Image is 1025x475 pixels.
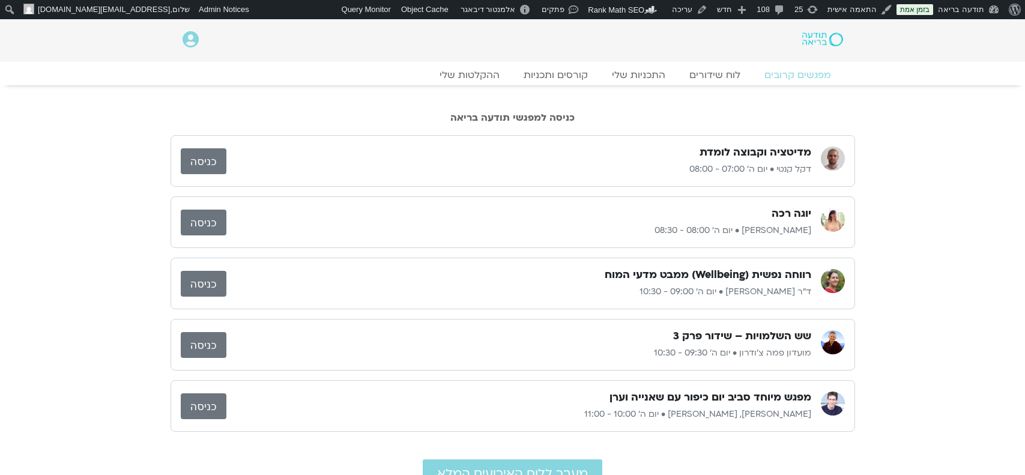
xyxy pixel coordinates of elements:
img: דקל קנטי [821,147,845,171]
p: מועדון פמה צ'ודרון • יום ה׳ 09:30 - 10:30 [226,346,811,360]
h3: רווחה נפשית (Wellbeing) ממבט מדעי המוח [605,268,811,282]
a: ההקלטות שלי [428,69,512,81]
h3: מפגש מיוחד סביב יום כיפור עם שאנייה וערן [609,390,811,405]
a: התכניות שלי [600,69,677,81]
h3: יוגה רכה [772,207,811,221]
a: כניסה [181,332,226,358]
nav: Menu [183,69,843,81]
p: ד"ר [PERSON_NAME] • יום ה׳ 09:00 - 10:30 [226,285,811,299]
a: כניסה [181,148,226,174]
span: [EMAIL_ADDRESS][DOMAIN_NAME] [38,5,170,14]
a: מפגשים קרובים [752,69,843,81]
img: ד"ר נועה אלבלדה [821,269,845,293]
p: [PERSON_NAME] • יום ה׳ 08:00 - 08:30 [226,223,811,238]
a: קורסים ותכניות [512,69,600,81]
h3: מדיטציה וקבוצה לומדת [700,145,811,160]
span: Rank Math SEO [588,5,644,14]
p: דקל קנטי • יום ה׳ 07:00 - 08:00 [226,162,811,177]
img: ענת מיכאליס [821,208,845,232]
p: [PERSON_NAME], [PERSON_NAME] • יום ה׳ 10:00 - 11:00 [226,407,811,422]
a: לוח שידורים [677,69,752,81]
a: בזמן אמת [896,4,933,15]
h3: שש השלמויות – שידור פרק 3 [673,329,811,343]
img: מועדון פמה צ'ודרון [821,330,845,354]
a: כניסה [181,210,226,235]
a: כניסה [181,393,226,419]
h2: כניסה למפגשי תודעה בריאה [171,112,855,123]
img: שאנייה כהן בן חיים, ערן טייכר [821,392,845,416]
a: כניסה [181,271,226,297]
